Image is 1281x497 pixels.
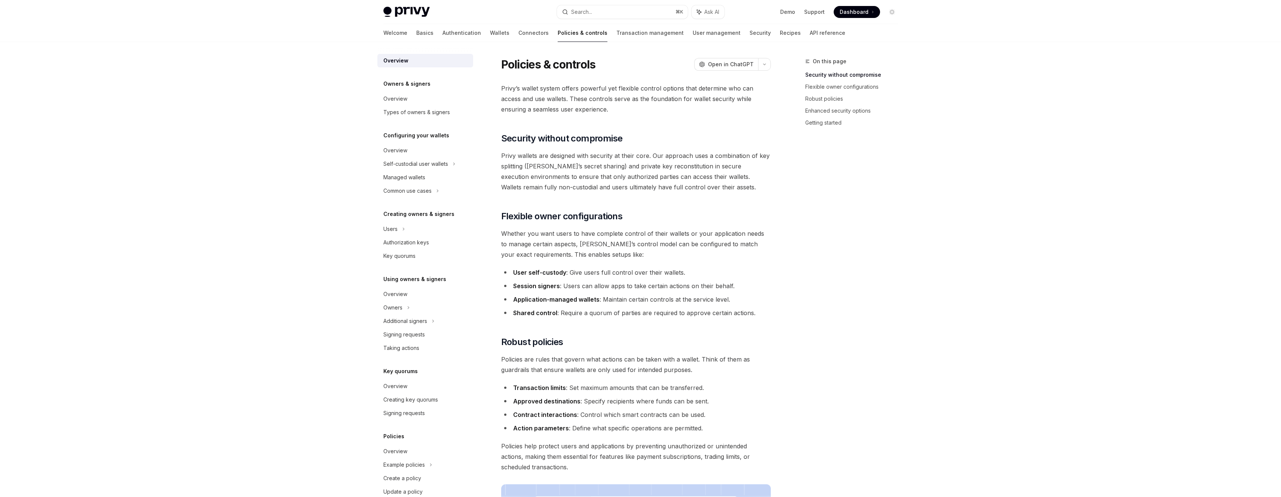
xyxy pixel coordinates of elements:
[383,460,425,469] div: Example policies
[501,441,771,472] span: Policies help protect users and applications by preventing unauthorized or unintended actions, ma...
[383,395,438,404] div: Creating key quorums
[377,472,473,485] a: Create a policy
[501,354,771,375] span: Policies are rules that govern what actions can be taken with a wallet. Think of them as guardrai...
[501,281,771,291] li: : Users can allow apps to take certain actions on their behalf.
[377,379,473,393] a: Overview
[442,24,481,42] a: Authentication
[501,150,771,192] span: Privy wallets are designed with security at their core. Our approach uses a combination of key sp...
[513,397,580,405] strong: Approved destinations
[513,282,560,290] strong: Session signers
[501,308,771,318] li: : Require a quorum of parties are required to approve certain actions.
[501,409,771,420] li: : Control which smart contracts can be used.
[513,384,566,391] strong: Transaction limits
[416,24,433,42] a: Basics
[513,296,600,303] strong: Application-managed wallets
[383,108,450,117] div: Types of owners & signers
[501,396,771,406] li: : Specify recipients where funds can be sent.
[501,83,771,115] span: Privy’s wallet system offers powerful yet flexible control options that determine who can access ...
[383,173,425,182] div: Managed wallets
[383,409,425,418] div: Signing requests
[675,9,683,15] span: ⌘ K
[513,309,557,317] strong: Shared control
[383,159,448,168] div: Self-custodial user wallets
[501,294,771,305] li: : Maintain certain controls at the service level.
[377,249,473,263] a: Key quorums
[780,8,795,16] a: Demo
[377,393,473,406] a: Creating key quorums
[377,341,473,355] a: Taking actions
[693,24,741,42] a: User management
[501,58,596,71] h1: Policies & controls
[377,144,473,157] a: Overview
[805,117,904,129] a: Getting started
[383,330,425,339] div: Signing requests
[501,336,563,348] span: Robust policies
[557,5,688,19] button: Search...⌘K
[383,238,429,247] div: Authorization keys
[805,93,904,105] a: Robust policies
[886,6,898,18] button: Toggle dark mode
[383,317,427,326] div: Additional signers
[558,24,607,42] a: Policies & controls
[518,24,549,42] a: Connectors
[708,61,754,68] span: Open in ChatGPT
[383,79,430,88] h5: Owners & signers
[804,8,825,16] a: Support
[513,411,577,418] strong: Contract interactions
[377,171,473,184] a: Managed wallets
[616,24,684,42] a: Transaction management
[383,225,398,234] div: Users
[383,447,407,456] div: Overview
[383,56,408,65] div: Overview
[383,7,430,17] img: light logo
[501,267,771,278] li: : Give users full control over their wallets.
[490,24,509,42] a: Wallets
[383,251,416,260] div: Key quorums
[383,186,432,195] div: Common use cases
[501,423,771,433] li: : Define what specific operations are permitted.
[383,382,407,391] div: Overview
[501,382,771,393] li: : Set maximum amounts that can be transferred.
[805,81,904,93] a: Flexible owner configurations
[383,210,454,219] h5: Creating owners & signers
[694,58,758,71] button: Open in ChatGPT
[377,236,473,249] a: Authorization keys
[834,6,880,18] a: Dashboard
[383,303,402,312] div: Owners
[383,146,407,155] div: Overview
[780,24,801,42] a: Recipes
[704,8,719,16] span: Ask AI
[501,210,623,222] span: Flexible owner configurations
[513,424,569,432] strong: Action parameters
[383,487,423,496] div: Update a policy
[383,24,407,42] a: Welcome
[377,287,473,301] a: Overview
[383,474,421,483] div: Create a policy
[813,57,846,66] span: On this page
[501,228,771,260] span: Whether you want users to have complete control of their wallets or your application needs to man...
[383,94,407,103] div: Overview
[513,269,566,276] strong: User self-custody
[805,105,904,117] a: Enhanced security options
[383,432,404,441] h5: Policies
[750,24,771,42] a: Security
[377,54,473,67] a: Overview
[840,8,868,16] span: Dashboard
[377,328,473,341] a: Signing requests
[383,131,449,140] h5: Configuring your wallets
[377,92,473,106] a: Overview
[377,445,473,458] a: Overview
[377,106,473,119] a: Types of owners & signers
[383,275,446,284] h5: Using owners & signers
[692,5,724,19] button: Ask AI
[377,406,473,420] a: Signing requests
[501,132,623,144] span: Security without compromise
[383,367,418,376] h5: Key quorums
[805,69,904,81] a: Security without compromise
[571,7,592,16] div: Search...
[383,290,407,299] div: Overview
[383,344,419,353] div: Taking actions
[810,24,845,42] a: API reference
